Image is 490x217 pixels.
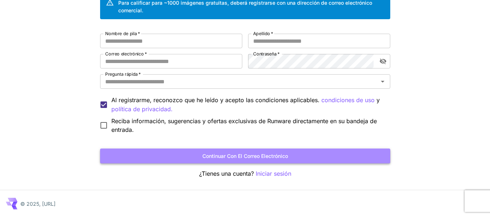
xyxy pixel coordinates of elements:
[100,149,390,163] button: Continuar con el correo electrónico
[105,71,138,77] font: Pregunta rápida
[378,76,388,87] button: Abierto
[376,55,390,68] button: alternar visibilidad de contraseña
[253,31,270,36] font: Apellido
[105,31,137,36] font: Nombre de pila
[253,51,277,57] font: Contraseña
[111,96,320,104] font: Al registrarme, reconozco que he leído y acepto las condiciones aplicables.
[111,105,173,114] button: Al registrarme, reconozco que he leído y acepto las condiciones aplicables. condiciones de uso y
[321,96,375,104] font: condiciones de uso
[111,105,173,113] font: política de privacidad.
[199,170,254,177] font: ¿Tienes una cuenta?
[376,96,380,104] font: y
[105,51,144,57] font: Correo electrónico
[256,169,291,178] button: Iniciar sesión
[202,153,288,159] font: Continuar con el correo electrónico
[111,117,377,133] font: Reciba información, sugerencias y ofertas exclusivas de Runware directamente en su bandeja de ent...
[321,96,375,105] button: Al registrarme, reconozco que he leído y acepto las condiciones aplicables. y política de privaci...
[256,170,291,177] font: Iniciar sesión
[20,201,55,207] font: © 2025, [URL]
